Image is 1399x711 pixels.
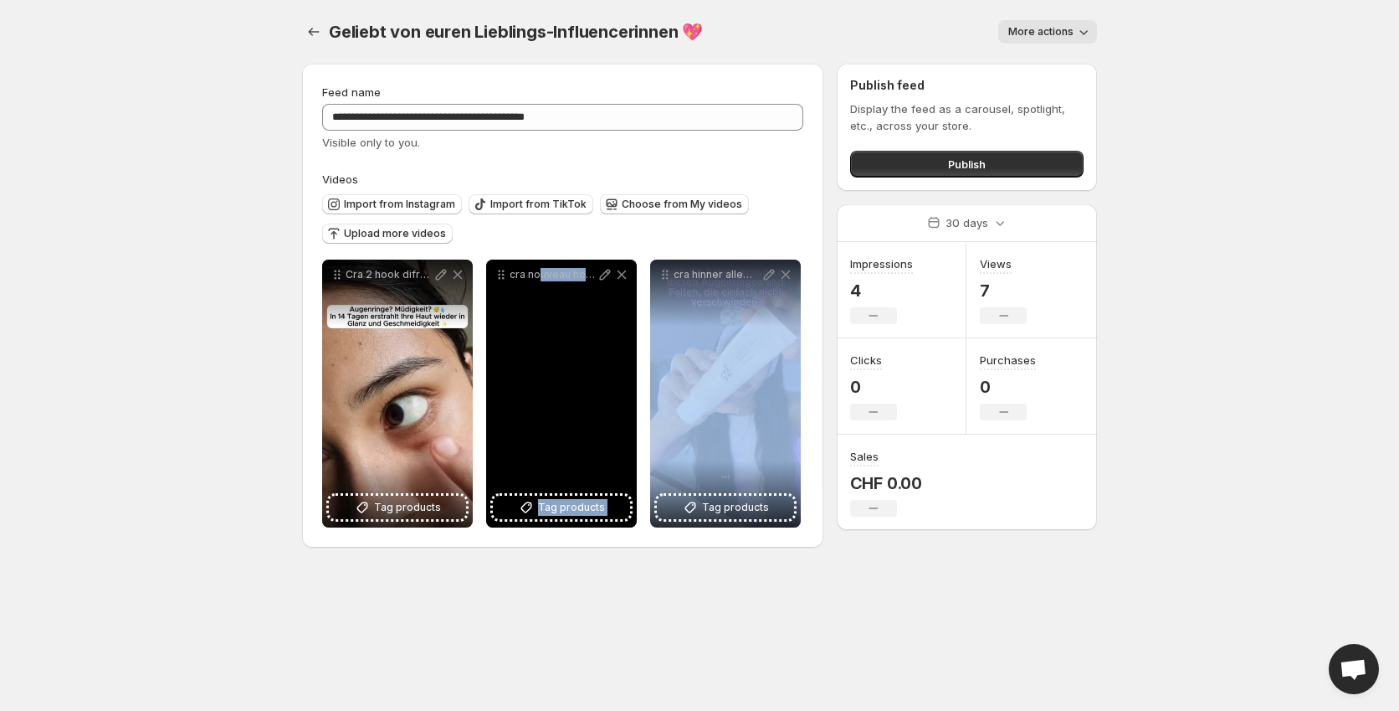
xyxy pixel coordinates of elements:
span: Import from TikTok [490,198,587,211]
div: cra nouveau hook 1Tag products [486,260,637,528]
span: Geliebt von euren Lieblings-Influencerinnen 💖 [329,22,703,42]
button: Publish [850,151,1084,178]
span: Feed name [322,85,381,99]
span: Videos [322,173,358,186]
h3: Impressions [850,255,913,272]
p: Cra 2 hook difrent [346,268,433,281]
span: Upload more videos [344,227,446,240]
h2: Publish feed [850,77,1084,94]
p: CHF 0.00 [850,473,922,493]
button: Tag products [493,496,630,519]
span: Tag products [374,499,441,516]
button: Upload more videos [322,224,453,244]
span: Publish [948,156,986,173]
div: cra hinner allemand 1Tag products [650,260,801,528]
p: 7 [980,281,1027,301]
span: Tag products [538,499,605,516]
p: 4 [850,281,913,301]
span: More actions [1008,25,1074,39]
p: 0 [850,377,897,397]
h3: Clicks [850,352,882,368]
button: Tag products [329,496,466,519]
button: Import from Instagram [322,194,462,214]
h3: Sales [850,448,879,465]
h3: Views [980,255,1012,272]
button: More actions [998,20,1097,44]
div: Cra 2 hook difrentTag products [322,260,473,528]
button: Import from TikTok [469,194,593,214]
p: cra nouveau hook 1 [510,268,597,281]
span: Import from Instagram [344,198,455,211]
span: Tag products [702,499,769,516]
p: Display the feed as a carousel, spotlight, etc., across your store. [850,100,1084,134]
div: Open chat [1329,644,1379,694]
p: cra hinner allemand 1 [674,268,761,281]
button: Tag products [657,496,794,519]
p: 30 days [945,214,988,231]
span: Choose from My videos [622,198,742,211]
p: 0 [980,377,1036,397]
button: Choose from My videos [600,194,749,214]
button: Settings [302,20,325,44]
span: Visible only to you. [322,136,420,149]
h3: Purchases [980,352,1036,368]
